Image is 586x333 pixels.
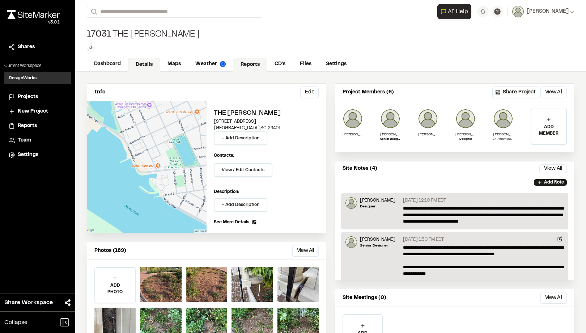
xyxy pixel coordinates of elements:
[360,243,395,248] p: Senior Designer
[455,109,476,129] img: Emily Rogers
[4,63,71,69] p: Current Workspace
[214,163,272,177] button: View / Edit Contacts
[18,43,35,51] span: Shares
[343,109,363,129] img: Samantha Bost
[512,6,524,17] img: User
[343,132,363,137] p: [PERSON_NAME]
[214,118,319,125] p: [STREET_ADDRESS]
[233,58,267,72] a: Reports
[87,29,111,41] span: 17031
[360,236,395,243] p: [PERSON_NAME]
[343,88,394,96] p: Project Members (6)
[94,247,126,255] p: Photos (189)
[160,57,188,71] a: Maps
[448,7,468,16] span: AI Help
[128,58,160,72] a: Details
[512,6,574,17] button: [PERSON_NAME]
[9,75,37,81] h3: DesignWorks
[214,198,267,212] button: + Add Description
[437,4,474,19] div: Open AI Assistant
[87,57,128,71] a: Dashboard
[403,197,446,204] p: [DATE] 12:10 PM EDT
[18,136,31,144] span: Team
[380,109,400,129] img: Arianne Wolfe
[214,152,234,159] p: Contacts:
[455,132,476,137] p: [PERSON_NAME]
[87,43,95,51] button: Edit Tags
[95,282,135,295] p: ADD PHOTO
[87,29,199,41] div: The [PERSON_NAME]
[7,19,60,26] div: Oh geez...please don't...
[214,219,249,225] span: See More Details
[214,189,319,195] p: Description:
[293,57,319,71] a: Files
[539,164,567,173] button: View All
[418,109,438,129] img: Katie Saylors
[87,6,100,18] button: Search
[345,236,357,248] img: Arianne Wolfe
[94,88,105,96] p: Info
[343,294,386,302] p: Site Meetings (0)
[418,132,438,137] p: [PERSON_NAME]
[188,57,233,71] a: Weather
[540,87,567,98] button: View All
[9,93,67,101] a: Projects
[544,179,564,186] p: Add Note
[267,57,293,71] a: CD's
[9,43,67,51] a: Shares
[18,93,38,101] span: Projects
[343,165,377,173] p: Site Notes (4)
[7,10,60,19] img: rebrand.png
[9,136,67,144] a: Team
[220,61,226,67] img: precipai.png
[360,197,395,204] p: [PERSON_NAME]
[18,122,37,130] span: Reports
[214,131,267,145] button: + Add Description
[380,132,400,137] p: [PERSON_NAME]
[214,125,319,131] p: [GEOGRAPHIC_DATA] , SC 29401
[493,109,513,129] img: Nathan Dittman
[214,109,319,118] h2: The [PERSON_NAME]
[493,132,513,137] p: [PERSON_NAME]
[380,137,400,142] p: Senior Designer
[527,8,569,16] span: [PERSON_NAME]
[360,204,395,209] p: Designer
[300,87,319,98] button: Edit
[437,4,471,19] button: Open AI Assistant
[18,151,38,159] span: Settings
[345,197,357,209] img: Emily Rogers
[292,245,319,257] button: View All
[18,108,48,115] span: New Project
[319,57,354,71] a: Settings
[9,122,67,130] a: Reports
[403,236,444,243] p: [DATE] 1:50 PM EDT
[493,137,513,142] p: Invitation pending
[531,124,566,137] p: ADD MEMBER
[540,292,567,304] button: View All
[492,87,539,98] button: Share Project
[455,137,476,142] p: Designer
[9,151,67,159] a: Settings
[9,108,67,115] a: New Project
[4,298,53,307] span: Share Workspace
[4,318,27,327] span: Collapse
